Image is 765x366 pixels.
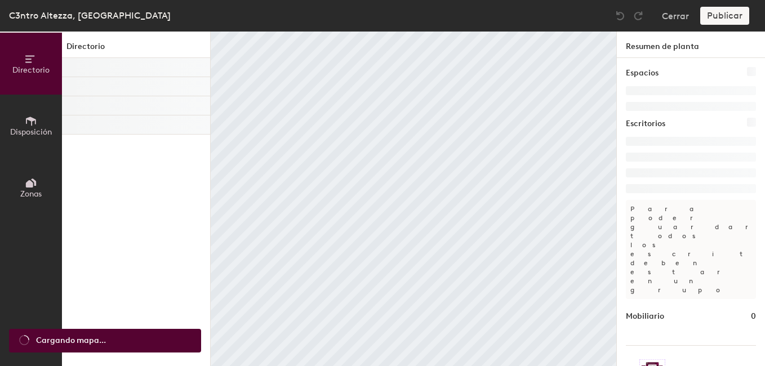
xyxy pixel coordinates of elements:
[626,310,664,323] h1: Mobiliario
[62,41,210,58] h1: Directorio
[626,200,756,299] p: Para poder guardar, todos los escritorios deben estar en un grupo
[12,65,50,75] span: Directorio
[626,67,659,79] h1: Espacios
[10,127,52,137] span: Disposición
[211,32,616,366] canvas: Map
[20,189,42,199] span: Zonas
[751,310,756,323] h1: 0
[36,334,106,347] span: Cargando mapa...
[662,7,689,25] button: Cerrar
[9,8,171,23] div: C3ntro Altezza, [GEOGRAPHIC_DATA]
[626,118,665,130] h1: Escritorios
[615,10,626,21] img: Undo
[617,32,765,58] h1: Resumen de planta
[633,10,644,21] img: Redo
